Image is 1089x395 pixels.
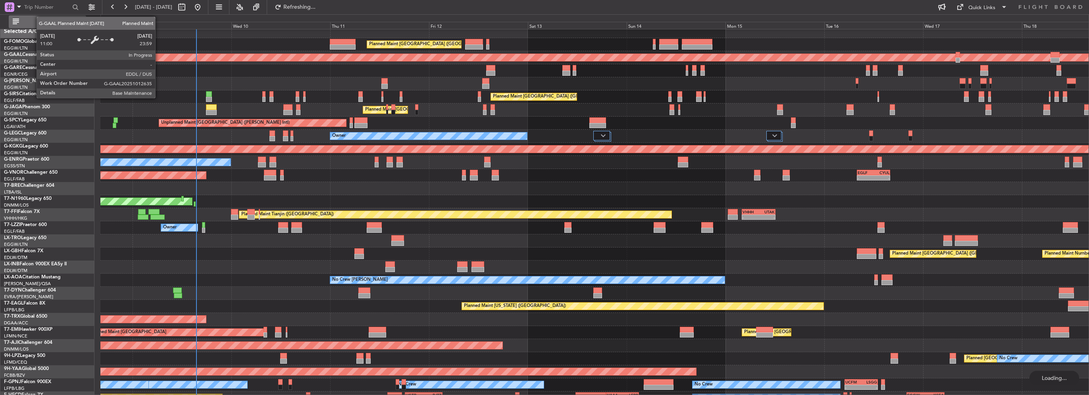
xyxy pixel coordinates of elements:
[892,248,1017,260] div: Planned Maint [GEOGRAPHIC_DATA] ([GEOGRAPHIC_DATA])
[4,366,22,371] span: 9H-YAA
[4,52,69,57] a: G-GAALCessna Citation XLS+
[4,183,54,188] a: T7-BREChallenger 604
[968,4,995,12] div: Quick Links
[4,79,92,83] a: G-[PERSON_NAME]Cessna Citation XLS
[4,144,48,149] a: G-KGKGLegacy 600
[758,215,775,220] div: -
[4,327,19,332] span: T7-EMI
[4,236,46,240] a: LX-TROLegacy 650
[9,15,86,28] button: All Aircraft
[4,39,24,44] span: G-FOMO
[845,385,861,390] div: -
[4,183,20,188] span: T7-BRE
[4,314,47,319] a: T7-TRXGlobal 6500
[966,353,1079,364] div: Planned [GEOGRAPHIC_DATA] ([GEOGRAPHIC_DATA])
[4,92,50,96] a: G-SIRSCitation Excel
[4,71,28,77] a: EGNR/CEG
[4,150,28,156] a: EGGW/LTN
[4,163,25,169] a: EGSS/STN
[858,176,874,180] div: -
[4,275,22,280] span: LX-AOA
[4,320,28,326] a: DGAA/ACC
[601,134,606,137] img: arrow-gray.svg
[133,22,231,29] div: Tue 9
[4,189,22,195] a: LTBA/ISL
[923,22,1022,29] div: Wed 17
[332,130,346,142] div: Owner
[4,157,49,162] a: G-ENRGPraetor 600
[332,274,388,286] div: No Crew [PERSON_NAME]
[4,281,51,287] a: [PERSON_NAME]/QSA
[743,209,759,214] div: VHHH
[4,340,18,345] span: T7-AJI
[627,22,725,29] div: Sun 14
[743,215,759,220] div: -
[4,209,18,214] span: T7-FFI
[4,196,52,201] a: T7-N1960Legacy 650
[4,157,23,162] span: G-ENRG
[4,118,21,123] span: G-SPCY
[161,117,290,129] div: Unplanned Maint [GEOGRAPHIC_DATA] ([PERSON_NAME] Intl)
[4,131,21,136] span: G-LEGC
[4,294,53,300] a: EVRA/[PERSON_NAME]
[4,124,25,130] a: LGAV/ATH
[845,380,861,384] div: UCFM
[4,255,27,261] a: EDLW/DTM
[4,353,45,358] a: 9H-LPZLegacy 500
[4,222,47,227] a: T7-LZZIPraetor 600
[4,380,21,384] span: F-GPNJ
[4,359,27,365] a: LFMD/CEQ
[4,45,28,51] a: EGGW/LTN
[429,22,528,29] div: Fri 12
[4,262,67,267] a: LX-INBFalcon 900EX EASy II
[874,176,889,180] div: -
[4,52,22,57] span: G-GAAL
[758,209,775,214] div: UTAK
[4,111,28,117] a: EGGW/LTN
[4,301,23,306] span: T7-EAGL
[4,366,49,371] a: 9H-YAAGlobal 5000
[4,288,22,293] span: T7-DYN
[4,242,28,247] a: EGGW/LTN
[824,22,923,29] div: Tue 16
[163,222,177,234] div: Owner
[4,105,22,109] span: G-JAGA
[4,209,40,214] a: T7-FFIFalcon 7X
[4,92,19,96] span: G-SIRS
[874,170,889,175] div: CYUL
[4,65,69,70] a: G-GARECessna Citation XLS+
[861,380,877,384] div: LSGG
[952,1,1011,13] button: Quick Links
[4,380,51,384] a: F-GPNJFalcon 900EX
[4,314,20,319] span: T7-TRX
[4,84,28,90] a: EGGW/LTN
[24,1,70,13] input: Trip Number
[4,170,58,175] a: G-VNORChallenger 650
[398,379,416,391] div: No Crew
[464,300,566,312] div: Planned Maint [US_STATE] ([GEOGRAPHIC_DATA])
[493,91,618,103] div: Planned Maint [GEOGRAPHIC_DATA] ([GEOGRAPHIC_DATA])
[135,4,172,11] span: [DATE] - [DATE]
[1029,371,1079,385] div: Loading...
[90,326,166,338] div: Planned Maint [GEOGRAPHIC_DATA]
[4,39,51,44] a: G-FOMOGlobal 6000
[4,327,52,332] a: T7-EMIHawker 900XP
[4,79,48,83] span: G-[PERSON_NAME]
[725,22,824,29] div: Mon 15
[4,236,21,240] span: LX-TRO
[369,38,494,50] div: Planned Maint [GEOGRAPHIC_DATA] ([GEOGRAPHIC_DATA])
[4,301,45,306] a: T7-EAGLFalcon 8X
[861,385,877,390] div: -
[4,215,27,221] a: VHHH/HKG
[231,22,330,29] div: Wed 10
[4,372,25,378] a: FCBB/BZV
[4,144,23,149] span: G-KGKG
[4,65,22,70] span: G-GARE
[4,268,27,274] a: EDLW/DTM
[695,379,713,391] div: No Crew
[4,228,25,234] a: EGLF/FAB
[4,307,25,313] a: LFPB/LBG
[4,262,19,267] span: LX-INB
[271,1,319,13] button: Refreshing...
[4,98,25,104] a: EGLF/FAB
